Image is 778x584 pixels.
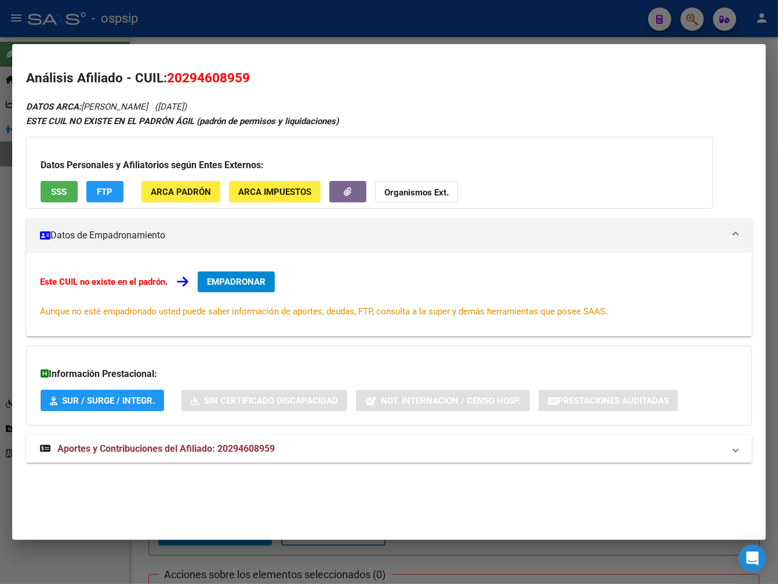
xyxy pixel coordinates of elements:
span: Prestaciones Auditadas [558,396,669,406]
mat-panel-title: Datos de Empadronamiento [40,228,724,242]
button: SUR / SURGE / INTEGR. [41,390,164,411]
span: Not. Internacion / Censo Hosp. [381,396,521,406]
button: Prestaciones Auditadas [539,390,678,411]
span: Sin Certificado Discapacidad [204,396,338,406]
span: ([DATE]) [155,101,187,112]
button: EMPADRONAR [198,271,275,292]
span: ARCA Padrón [151,187,211,197]
button: ARCA Padrón [141,181,220,202]
h3: Información Prestacional: [41,367,737,381]
h2: Análisis Afiliado - CUIL: [26,68,752,88]
mat-expansion-panel-header: Datos de Empadronamiento [26,218,752,253]
strong: Organismos Ext. [384,187,449,198]
strong: Este CUIL no existe en el padrón. [40,277,168,287]
span: EMPADRONAR [207,277,266,287]
span: [PERSON_NAME] [26,101,148,112]
div: Datos de Empadronamiento [26,253,752,336]
span: 20294608959 [167,70,250,85]
button: FTP [86,181,123,202]
span: FTP [97,187,113,197]
span: SSS [52,187,67,197]
span: Aunque no esté empadronado usted puede saber información de aportes, deudas, FTP, consulta a la s... [40,306,608,317]
span: ARCA Impuestos [238,187,311,197]
span: SUR / SURGE / INTEGR. [62,396,155,406]
div: Open Intercom Messenger [739,545,766,572]
button: SSS [41,181,78,202]
button: ARCA Impuestos [229,181,321,202]
mat-expansion-panel-header: Aportes y Contribuciones del Afiliado: 20294608959 [26,435,752,463]
strong: ESTE CUIL NO EXISTE EN EL PADRÓN ÁGIL (padrón de permisos y liquidaciones) [26,116,339,126]
strong: DATOS ARCA: [26,101,81,112]
button: Not. Internacion / Censo Hosp. [356,390,530,411]
h3: Datos Personales y Afiliatorios según Entes Externos: [41,158,699,172]
span: Aportes y Contribuciones del Afiliado: 20294608959 [57,443,275,454]
button: Organismos Ext. [375,181,458,202]
button: Sin Certificado Discapacidad [181,390,347,411]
